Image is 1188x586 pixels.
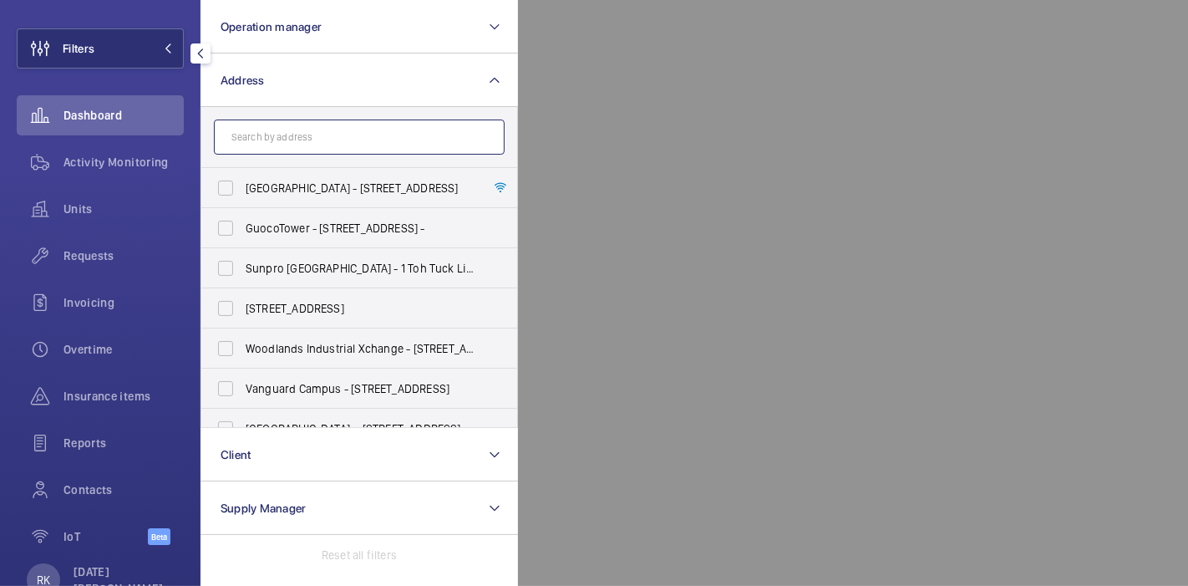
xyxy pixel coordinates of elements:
span: Invoicing [63,294,184,311]
span: Dashboard [63,107,184,124]
span: Units [63,201,184,217]
span: Insurance items [63,388,184,405]
span: Requests [63,247,184,264]
button: Filters [17,28,184,69]
span: Activity Monitoring [63,154,184,171]
span: Beta [148,528,170,545]
span: Reports [63,435,184,451]
span: IoT [63,528,148,545]
span: Overtime [63,341,184,358]
span: Contacts [63,482,184,498]
span: Filters [63,40,94,57]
